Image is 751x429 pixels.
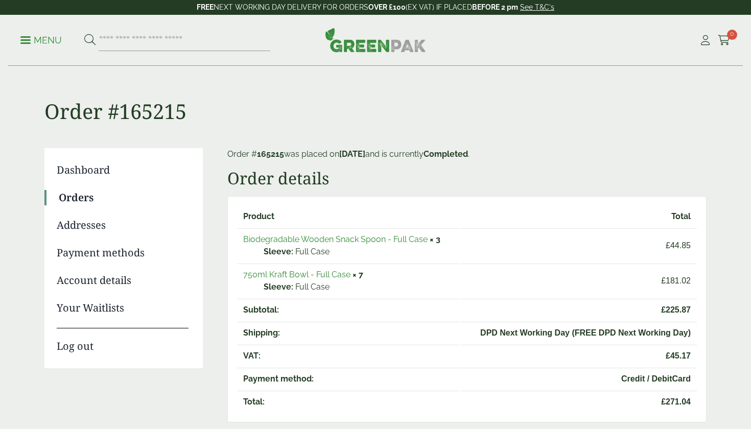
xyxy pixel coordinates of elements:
[264,281,453,293] p: Full Case
[44,66,707,124] h1: Order #165215
[57,300,189,316] a: Your Waitlists
[661,276,691,285] bdi: 181.02
[466,396,691,408] span: 271.04
[264,246,453,258] p: Full Case
[666,241,670,250] span: £
[325,28,426,52] img: GreenPak Supplies
[466,304,691,316] span: 225.87
[243,234,428,244] a: Biodegradable Wooden Snack Spoon - Full Case
[661,276,666,285] span: £
[339,149,365,159] mark: [DATE]
[520,3,554,11] a: See T&C's
[661,397,666,406] span: £
[472,3,518,11] strong: BEFORE 2 pm
[661,305,666,314] span: £
[237,391,459,413] th: Total:
[718,35,731,45] i: Cart
[264,281,293,293] strong: Sleeve:
[264,246,293,258] strong: Sleeve:
[237,299,459,321] th: Subtotal:
[424,149,468,159] mark: Completed
[20,34,62,46] p: Menu
[353,270,363,279] strong: × 7
[57,218,189,233] a: Addresses
[197,3,214,11] strong: FREE
[727,30,737,40] span: 0
[718,33,731,48] a: 0
[243,270,350,279] a: 750ml Kraft Bowl - Full Case
[57,273,189,288] a: Account details
[460,206,697,227] th: Total
[227,169,707,188] h2: Order details
[237,368,459,390] th: Payment method:
[237,345,459,367] th: VAT:
[666,241,691,250] bdi: 44.85
[460,368,697,390] td: Credit / DebitCard
[59,190,189,205] a: Orders
[237,206,459,227] th: Product
[237,322,459,344] th: Shipping:
[466,350,691,362] span: 45.17
[666,351,670,360] span: £
[20,34,62,44] a: Menu
[57,328,189,354] a: Log out
[368,3,406,11] strong: OVER £100
[227,148,707,160] p: Order # was placed on and is currently .
[699,35,712,45] i: My Account
[57,245,189,260] a: Payment methods
[57,162,189,178] a: Dashboard
[257,149,284,159] mark: 165215
[430,234,440,244] strong: × 3
[460,322,697,344] td: DPD Next Working Day (FREE DPD Next Working Day)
